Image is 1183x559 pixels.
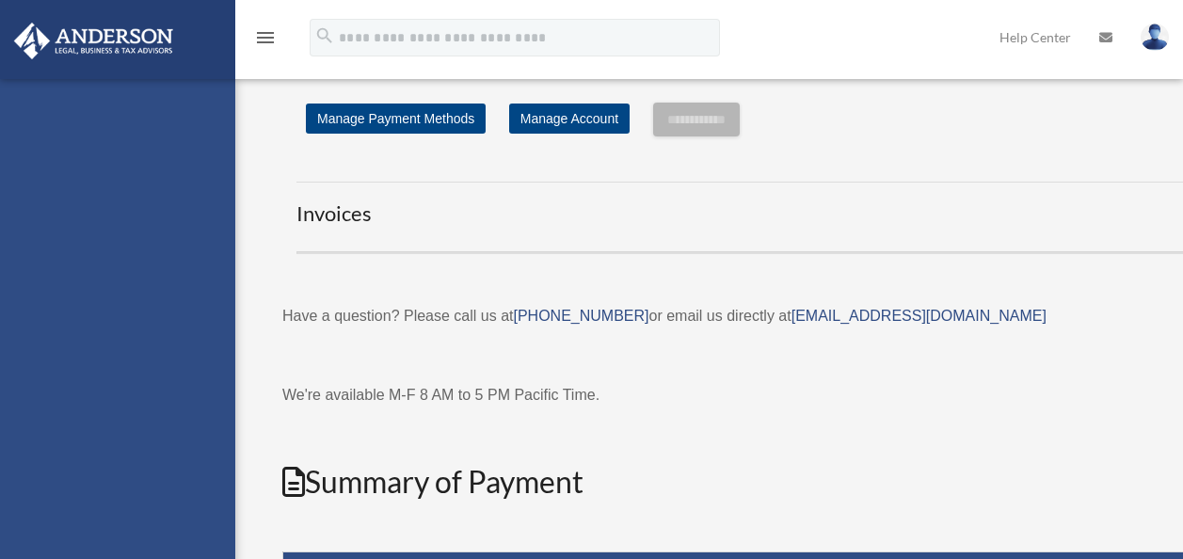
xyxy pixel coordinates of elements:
a: Manage Account [509,104,630,134]
a: [PHONE_NUMBER] [513,308,648,324]
img: User Pic [1141,24,1169,51]
a: Manage Payment Methods [306,104,486,134]
a: [EMAIL_ADDRESS][DOMAIN_NAME] [791,308,1047,324]
i: search [314,25,335,46]
img: Anderson Advisors Platinum Portal [8,23,179,59]
a: menu [254,33,277,49]
i: menu [254,26,277,49]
